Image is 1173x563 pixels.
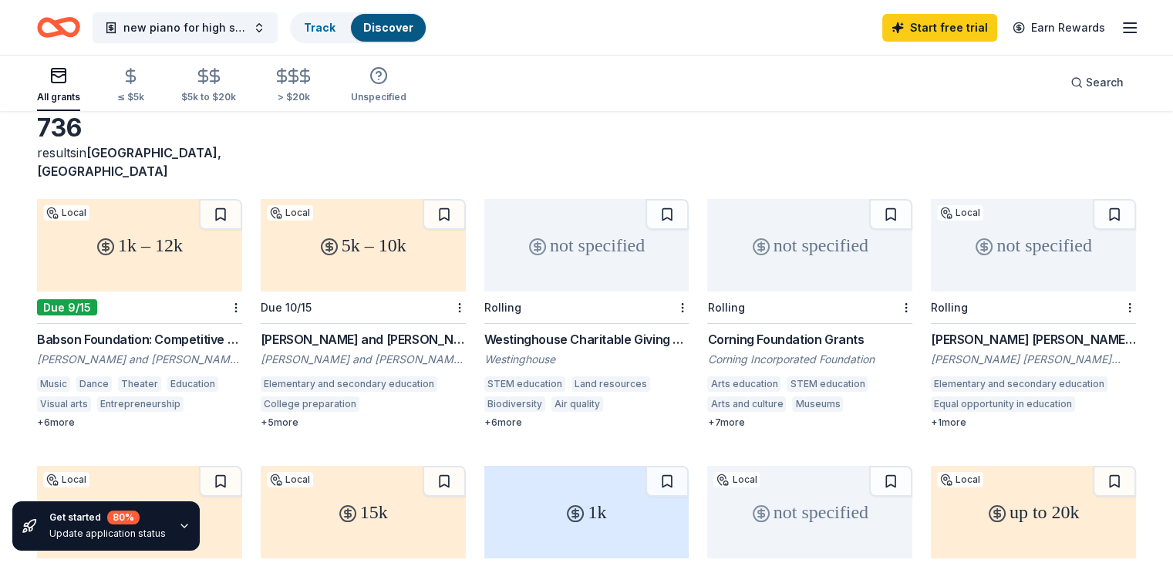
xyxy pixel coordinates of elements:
[37,113,242,143] div: 736
[484,301,521,314] div: Rolling
[931,396,1075,412] div: Equal opportunity in education
[290,12,427,43] button: TrackDiscover
[363,21,413,34] a: Discover
[261,352,466,367] div: [PERSON_NAME] and [PERSON_NAME] Charity Fund
[937,205,983,221] div: Local
[792,396,843,412] div: Museums
[37,91,80,103] div: All grants
[931,301,968,314] div: Rolling
[261,376,437,392] div: Elementary and secondary education
[1058,67,1136,98] button: Search
[484,396,545,412] div: Biodiversity
[181,91,236,103] div: $5k to $20k
[707,376,780,392] div: Arts education
[49,511,166,524] div: Get started
[261,330,466,349] div: [PERSON_NAME] and [PERSON_NAME] Charity Fund Grant
[484,199,689,292] div: not specified
[37,143,242,180] div: results
[43,205,89,221] div: Local
[261,199,466,429] a: 5k – 10kLocalDue 10/15[PERSON_NAME] and [PERSON_NAME] Charity Fund Grant[PERSON_NAME] and [PERSON...
[707,352,912,367] div: Corning Incorporated Foundation
[37,330,242,349] div: Babson Foundation: Competitive Grants Program
[37,145,221,179] span: [GEOGRAPHIC_DATA], [GEOGRAPHIC_DATA]
[93,12,278,43] button: new piano for high school
[37,60,80,111] button: All grants
[571,376,650,392] div: Land resources
[882,14,997,42] a: Start free trial
[484,199,689,429] a: not specifiedRollingWestinghouse Charitable Giving ProgramWestinghouseSTEM educationLand resource...
[167,376,218,392] div: Education
[484,376,565,392] div: STEM education
[931,330,1136,349] div: [PERSON_NAME] [PERSON_NAME] Event Sponsorship Fund
[117,91,144,103] div: ≤ $5k
[931,376,1107,392] div: Elementary and secondary education
[484,416,689,429] div: + 6 more
[304,21,335,34] a: Track
[261,416,466,429] div: + 5 more
[351,60,406,111] button: Unspecified
[261,396,359,412] div: College preparation
[931,466,1136,558] div: up to 20k
[181,61,236,111] button: $5k to $20k
[123,19,247,37] span: new piano for high school
[261,199,466,292] div: 5k – 10k
[37,352,242,367] div: [PERSON_NAME] and [PERSON_NAME] Foundation
[43,472,89,487] div: Local
[484,330,689,349] div: Westinghouse Charitable Giving Program
[484,466,689,558] div: 1k
[931,199,1136,429] a: not specifiedLocalRolling[PERSON_NAME] [PERSON_NAME] Event Sponsorship Fund[PERSON_NAME] [PERSON_...
[267,205,313,221] div: Local
[551,396,603,412] div: Air quality
[713,472,760,487] div: Local
[707,466,912,558] div: not specified
[37,416,242,429] div: + 6 more
[484,352,689,367] div: Westinghouse
[931,352,1136,367] div: [PERSON_NAME] [PERSON_NAME] Education Foundation Inc
[118,376,161,392] div: Theater
[261,301,312,314] div: Due 10/15
[76,376,112,392] div: Dance
[97,396,184,412] div: Entrepreneurship
[707,416,912,429] div: + 7 more
[787,376,868,392] div: STEM education
[37,9,80,46] a: Home
[1086,73,1124,92] span: Search
[37,299,97,315] div: Due 9/15
[273,91,314,103] div: > $20k
[37,466,242,558] div: 2.5k – 10k
[49,528,166,540] div: Update application status
[37,199,242,429] a: 1k – 12kLocalDue 9/15Babson Foundation: Competitive Grants Program[PERSON_NAME] and [PERSON_NAME]...
[273,61,314,111] button: > $20k
[261,466,466,558] div: 15k
[37,145,221,179] span: in
[37,199,242,292] div: 1k – 12k
[707,199,912,429] a: not specifiedRollingCorning Foundation GrantsCorning Incorporated FoundationArts educationSTEM ed...
[707,330,912,349] div: Corning Foundation Grants
[937,472,983,487] div: Local
[707,396,786,412] div: Arts and culture
[117,61,144,111] button: ≤ $5k
[267,472,313,487] div: Local
[707,199,912,292] div: not specified
[931,199,1136,292] div: not specified
[37,396,91,412] div: Visual arts
[107,511,140,524] div: 80 %
[351,91,406,103] div: Unspecified
[931,416,1136,429] div: + 1 more
[1003,14,1114,42] a: Earn Rewards
[37,376,70,392] div: Music
[707,301,744,314] div: Rolling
